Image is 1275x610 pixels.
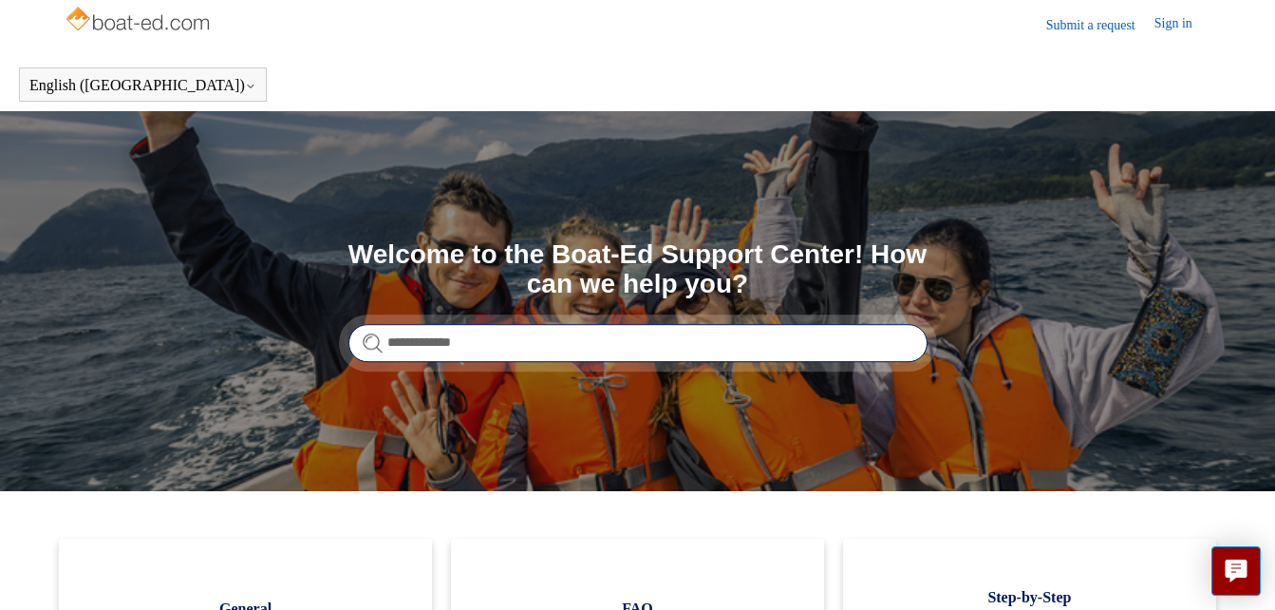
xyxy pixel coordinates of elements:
[872,586,1188,609] span: Step-by-Step
[348,324,928,362] input: Search
[29,77,256,94] button: English ([GEOGRAPHIC_DATA])
[1211,546,1261,596] button: Live chat
[1046,15,1154,35] a: Submit a request
[64,2,215,40] img: Boat-Ed Help Center home page
[1154,13,1211,36] a: Sign in
[348,240,928,299] h1: Welcome to the Boat-Ed Support Center! How can we help you?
